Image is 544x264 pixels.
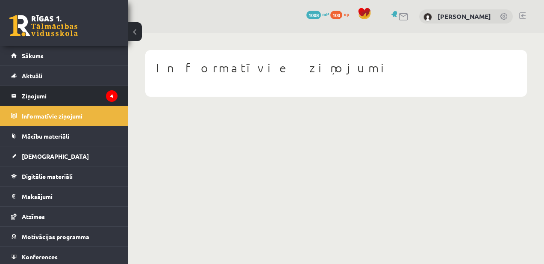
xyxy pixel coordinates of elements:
span: [DEMOGRAPHIC_DATA] [22,152,89,160]
i: 4 [106,90,118,102]
a: Ziņojumi4 [11,86,118,106]
span: 100 [330,11,342,19]
a: 100 xp [330,11,353,18]
span: Aktuāli [22,72,42,80]
span: Atzīmes [22,213,45,220]
h1: Informatīvie ziņojumi [156,61,516,75]
a: [DEMOGRAPHIC_DATA] [11,146,118,166]
a: Mācību materiāli [11,126,118,146]
legend: Informatīvie ziņojumi [22,106,118,126]
span: Digitālie materiāli [22,172,73,180]
legend: Maksājumi [22,187,118,206]
a: [PERSON_NAME] [438,12,491,21]
span: Sākums [22,52,44,59]
a: Rīgas 1. Tālmācības vidusskola [9,15,78,36]
a: Sākums [11,46,118,65]
a: 1008 mP [306,11,329,18]
span: mP [322,11,329,18]
span: 1008 [306,11,321,19]
img: Jana Sarkaniča [423,13,432,21]
a: Aktuāli [11,66,118,86]
span: Motivācijas programma [22,233,89,240]
legend: Ziņojumi [22,86,118,106]
a: Informatīvie ziņojumi [11,106,118,126]
a: Digitālie materiāli [11,166,118,186]
span: Mācību materiāli [22,132,69,140]
a: Maksājumi [11,187,118,206]
span: Konferences [22,253,58,261]
span: xp [344,11,349,18]
a: Atzīmes [11,207,118,226]
a: Motivācijas programma [11,227,118,246]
